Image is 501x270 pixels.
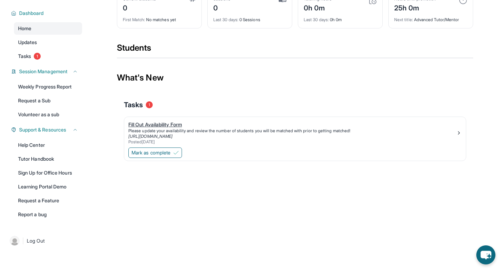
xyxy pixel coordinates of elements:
[19,10,44,17] span: Dashboard
[14,81,82,93] a: Weekly Progress Report
[14,50,82,62] a: Tasks1
[14,94,82,107] a: Request a Sub
[18,39,37,46] span: Updates
[128,128,456,134] div: Please update your availability and review the number of students you will be matched with prior ...
[16,68,78,75] button: Session Management
[132,149,170,156] span: Mark as complete
[19,68,67,75] span: Session Management
[7,233,82,248] a: |Log Out
[124,117,466,146] a: Fill Out Availability FormPlease update your availability and review the number of students you w...
[128,121,456,128] div: Fill Out Availability Form
[14,167,82,179] a: Sign Up for Office Hours
[19,126,66,133] span: Support & Resources
[394,2,436,13] div: 25h 0m
[394,13,467,23] div: Advanced Tutor/Mentor
[128,134,173,139] a: [URL][DOMAIN_NAME]
[213,2,231,13] div: 0
[304,2,332,13] div: 0h 0m
[124,100,143,110] span: Tasks
[18,25,31,32] span: Home
[128,139,456,145] div: Posted [DATE]
[22,237,24,245] span: |
[123,17,145,22] span: First Match :
[14,153,82,165] a: Tutor Handbook
[14,194,82,207] a: Request a Feature
[14,36,82,49] a: Updates
[123,13,196,23] div: No matches yet
[14,22,82,35] a: Home
[128,147,182,158] button: Mark as complete
[117,42,473,58] div: Students
[213,17,238,22] span: Last 30 days :
[304,13,377,23] div: 0h 0m
[123,2,156,13] div: 0
[18,53,31,60] span: Tasks
[117,62,473,93] div: What's New
[16,126,78,133] button: Support & Resources
[14,180,82,193] a: Learning Portal Demo
[27,237,45,244] span: Log Out
[173,150,179,155] img: Mark as complete
[146,101,153,108] span: 1
[304,17,329,22] span: Last 30 days :
[14,139,82,151] a: Help Center
[476,245,495,264] button: chat-button
[14,108,82,121] a: Volunteer as a sub
[213,13,286,23] div: 0 Sessions
[394,17,413,22] span: Next title :
[34,53,41,60] span: 1
[14,208,82,221] a: Report a bug
[16,10,78,17] button: Dashboard
[10,236,19,246] img: user-img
